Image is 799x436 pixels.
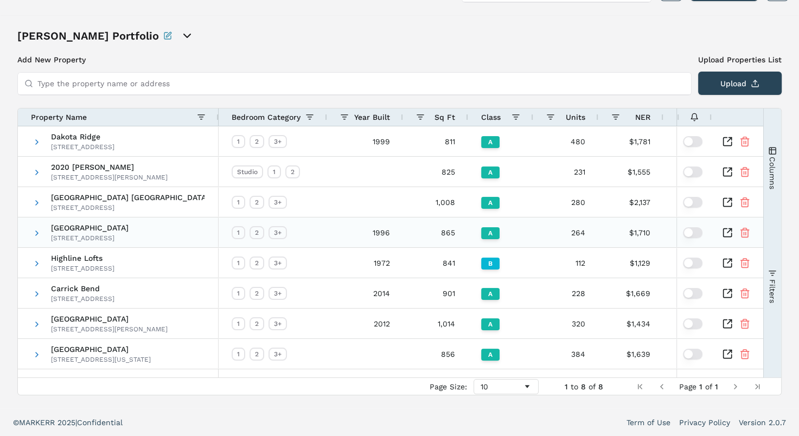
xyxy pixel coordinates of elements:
span: 8 [598,382,603,391]
div: $2.20 [663,126,739,156]
span: 8 [581,382,586,391]
button: Remove Property From Portfolio [739,227,750,238]
div: 1 [232,317,245,330]
div: 2012 [327,309,403,338]
div: $1,669 [598,278,663,308]
button: Remove Property From Portfolio [739,197,750,208]
span: 1 [699,382,702,391]
div: 1 [232,348,245,361]
div: 1 [267,165,281,178]
span: of [589,382,596,391]
span: to [571,382,578,391]
span: Units [566,113,585,121]
div: 2 [250,196,264,209]
div: A [481,136,500,148]
div: [STREET_ADDRESS] [51,234,129,242]
span: [GEOGRAPHIC_DATA] [51,345,151,353]
div: $1.34 [663,248,739,278]
div: [STREET_ADDRESS] [51,264,114,273]
div: 2 [285,165,300,178]
div: $2,137 [598,187,663,217]
div: 1996 [327,217,403,247]
div: 10 [481,382,523,391]
button: open portfolio options [181,29,194,42]
div: 901 [403,278,468,308]
div: [STREET_ADDRESS][US_STATE] [51,355,151,364]
div: 3+ [269,196,287,209]
a: Inspect Comparable [722,166,733,177]
div: 1 [232,257,245,270]
button: Remove Property From Portfolio [739,166,750,177]
label: Upload Properties List [698,54,782,65]
div: $1.41 [663,309,739,338]
div: $2.12 [663,187,739,217]
span: Filters [768,279,777,303]
span: Page [679,382,696,391]
button: Remove Property From Portfolio [739,349,750,360]
div: 2 [250,287,264,300]
div: 811 [403,126,468,156]
div: $1.91 [663,339,739,369]
div: [STREET_ADDRESS] [51,294,114,303]
div: [STREET_ADDRESS][PERSON_NAME] [51,325,168,334]
button: Remove Property From Portfolio [739,318,750,329]
div: 3+ [269,257,287,270]
div: Last Page [753,382,762,391]
div: $1,434 [598,309,663,338]
div: 3+ [269,135,287,148]
div: A [481,166,500,178]
div: 264 [533,217,598,247]
button: Upload [698,72,782,95]
a: Inspect Comparable [722,258,733,268]
span: 1 [715,382,718,391]
div: A [481,197,500,209]
div: 1 [232,135,245,148]
a: Inspect Comparable [722,197,733,208]
span: [GEOGRAPHIC_DATA] [GEOGRAPHIC_DATA] [51,194,204,201]
div: B [481,258,500,270]
span: Property Name [31,113,87,121]
div: First Page [636,382,644,391]
div: 384 [533,339,598,369]
div: 2014 [327,278,403,308]
div: A [481,349,500,361]
div: 3+ [269,317,287,330]
div: A [481,318,500,330]
div: $1.98 [663,217,739,247]
button: Remove Property From Portfolio [739,258,750,268]
a: Inspect Comparable [722,136,733,147]
div: [STREET_ADDRESS][PERSON_NAME] [51,173,168,182]
span: of [705,382,712,391]
div: 1 [232,226,245,239]
div: 231 [533,157,598,187]
a: Inspect Comparable [722,288,733,299]
div: 865 [403,217,468,247]
div: 3+ [269,348,287,361]
a: Privacy Policy [679,417,730,428]
div: 2 [250,135,264,148]
div: 3+ [269,226,287,239]
span: 2020 [PERSON_NAME] [51,163,168,171]
div: $1.89 [663,157,739,187]
div: [STREET_ADDRESS] [51,203,204,212]
div: 320 [533,309,598,338]
div: 280 [533,187,598,217]
div: 480 [533,126,598,156]
span: Highline Lofts [51,254,114,262]
div: 825 [403,157,468,187]
button: Remove Property From Portfolio [739,136,750,147]
div: 2 [250,257,264,270]
div: 856 [403,339,468,369]
h1: [PERSON_NAME] Portfolio [17,28,159,43]
div: Page Size: [430,382,467,391]
h3: Add New Property [17,54,692,65]
div: Studio [232,165,263,178]
input: Type the property name or address [37,73,685,94]
div: 228 [533,278,598,308]
span: Columns [768,156,777,189]
div: 1,014 [403,309,468,338]
span: Confidential [77,418,123,427]
button: Remove Property From Portfolio [739,288,750,299]
div: 1,008 [403,187,468,217]
div: 2 [250,226,264,239]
